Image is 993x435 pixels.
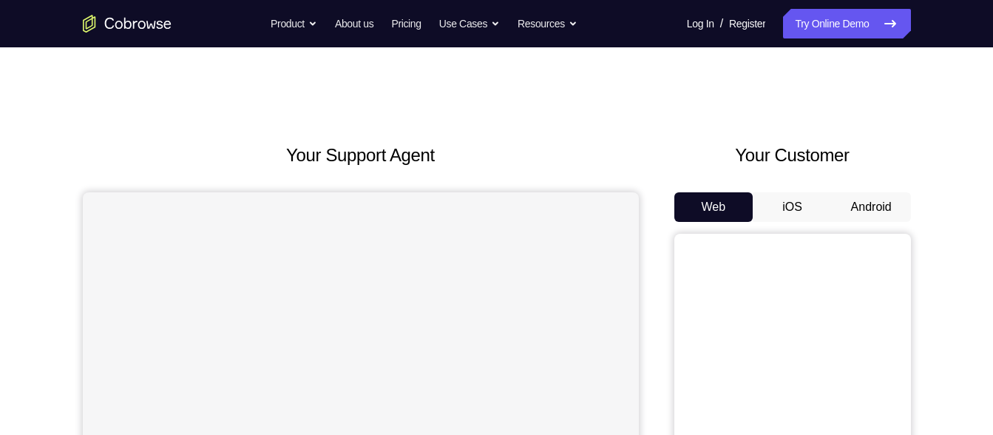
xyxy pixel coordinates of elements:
[83,142,639,169] h2: Your Support Agent
[687,9,714,38] a: Log In
[674,142,911,169] h2: Your Customer
[271,9,317,38] button: Product
[518,9,577,38] button: Resources
[335,9,373,38] a: About us
[832,192,911,222] button: Android
[439,9,500,38] button: Use Cases
[720,15,723,33] span: /
[391,9,421,38] a: Pricing
[674,192,753,222] button: Web
[83,15,172,33] a: Go to the home page
[729,9,765,38] a: Register
[783,9,910,38] a: Try Online Demo
[753,192,832,222] button: iOS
